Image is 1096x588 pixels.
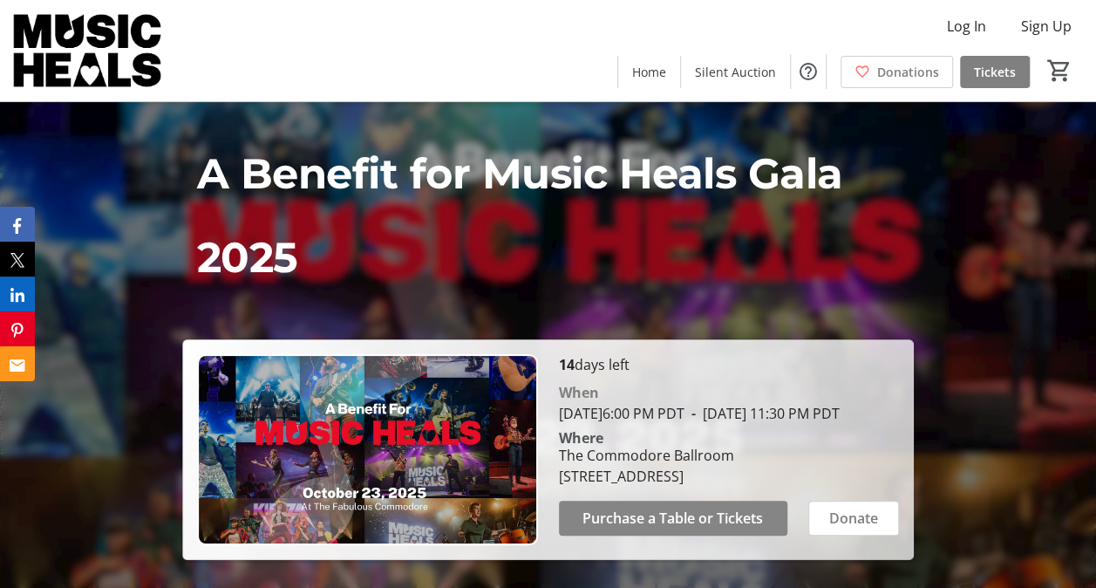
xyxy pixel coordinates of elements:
span: [DATE] 11:30 PM PDT [684,404,840,423]
button: Log In [933,12,1000,40]
img: Campaign CTA Media Photo [197,354,537,545]
img: Music Heals Charitable Foundation's Logo [10,7,166,94]
div: The Commodore Ballroom [559,445,734,466]
button: Sign Up [1007,12,1086,40]
span: Donate [829,508,878,529]
span: Donations [877,63,939,81]
button: Help [791,54,826,89]
span: 14 [559,355,575,374]
span: Sign Up [1021,16,1072,37]
span: A Benefit for Music Heals Gala 2025 [196,148,842,283]
span: Home [632,63,666,81]
a: Tickets [960,56,1030,88]
button: Purchase a Table or Tickets [559,501,787,536]
a: Silent Auction [681,56,790,88]
span: Silent Auction [695,63,776,81]
a: Home [618,56,680,88]
span: Log In [947,16,986,37]
span: Purchase a Table or Tickets [582,508,763,529]
p: days left [559,354,899,375]
a: Donations [841,56,953,88]
button: Donate [808,501,899,536]
span: - [684,404,703,423]
div: Where [559,431,603,445]
span: Tickets [974,63,1016,81]
span: [DATE] 6:00 PM PDT [559,404,684,423]
div: When [559,382,599,403]
button: Cart [1044,55,1075,86]
div: [STREET_ADDRESS] [559,466,734,487]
